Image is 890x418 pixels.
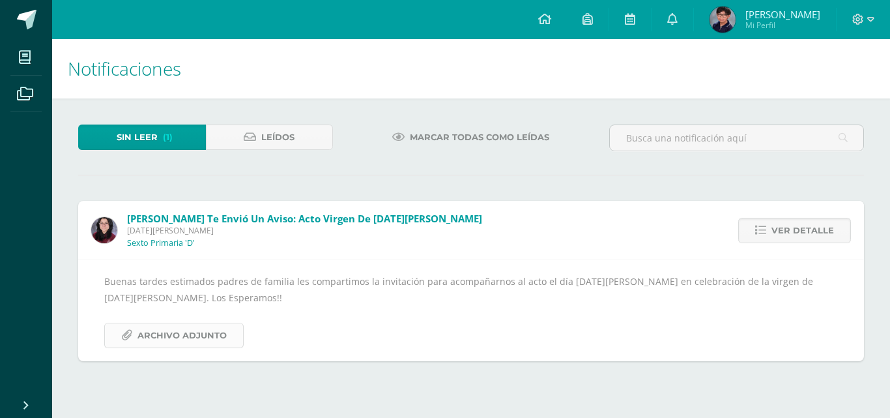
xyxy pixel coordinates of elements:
[117,125,158,149] span: Sin leer
[261,125,294,149] span: Leídos
[771,218,834,243] span: Ver detalle
[410,125,549,149] span: Marcar todas como leídas
[745,20,820,31] span: Mi Perfil
[91,217,117,243] img: f1067e2d6ed4d93e3fdd1602a9c4be33.png
[127,238,195,248] p: Sexto Primaria 'D'
[610,125,863,151] input: Busca una notificación aquí
[745,8,820,21] span: [PERSON_NAME]
[163,125,173,149] span: (1)
[376,125,566,150] a: Marcar todas como leídas
[104,273,838,348] div: Buenas tardes estimados padres de familia les compartimos la invitación para acompañarnos al acto...
[137,323,227,348] span: Archivo Adjunto
[78,125,206,150] a: Sin leer(1)
[127,212,482,225] span: [PERSON_NAME] te envió un aviso: Acto Virgen de [DATE][PERSON_NAME]
[68,56,181,81] span: Notificaciones
[104,323,244,348] a: Archivo Adjunto
[710,7,736,33] img: 3c20aeddb15306aef5196b7efa46387b.png
[206,125,334,150] a: Leídos
[127,225,482,236] span: [DATE][PERSON_NAME]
